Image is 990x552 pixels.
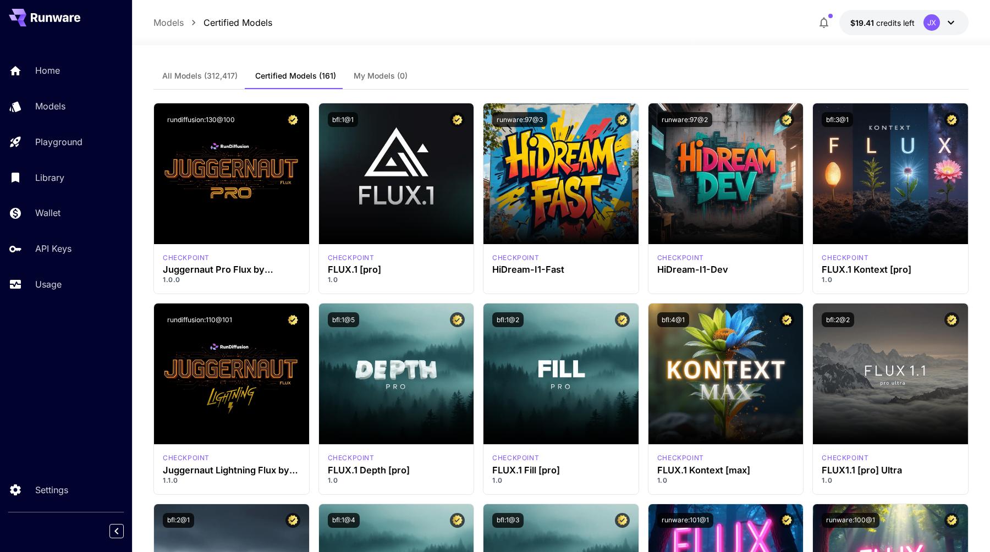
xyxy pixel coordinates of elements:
p: Settings [35,483,68,496]
p: 1.0 [822,275,959,285]
p: 1.0 [492,476,630,485]
div: HiDream Dev [657,253,704,263]
a: Certified Models [204,16,272,29]
button: bfl:1@2 [492,312,524,327]
button: rundiffusion:130@100 [163,112,239,127]
button: Certified Model – Vetted for best performance and includes a commercial license. [450,112,465,127]
button: bfl:1@3 [492,513,524,528]
button: bfl:1@5 [328,312,359,327]
button: Collapse sidebar [109,524,124,538]
div: JX [923,14,940,31]
button: Certified Model – Vetted for best performance and includes a commercial license. [779,513,794,528]
h3: HiDream-I1-Dev [657,264,795,275]
button: Certified Model – Vetted for best performance and includes a commercial license. [285,112,300,127]
h3: Juggernaut Lightning Flux by RunDiffusion [163,465,300,476]
button: Certified Model – Vetted for best performance and includes a commercial license. [779,112,794,127]
button: Certified Model – Vetted for best performance and includes a commercial license. [615,513,630,528]
p: Playground [35,135,82,148]
p: 1.0.0 [163,275,300,285]
button: runware:97@3 [492,112,547,127]
p: API Keys [35,242,71,255]
span: My Models (0) [354,71,408,81]
p: checkpoint [657,453,704,463]
p: Library [35,171,64,184]
p: checkpoint [328,253,375,263]
p: 1.1.0 [163,476,300,485]
button: Certified Model – Vetted for best performance and includes a commercial license. [615,312,630,327]
nav: breadcrumb [153,16,272,29]
p: checkpoint [492,253,539,263]
h3: FLUX.1 Depth [pro] [328,465,465,476]
button: bfl:2@1 [163,513,194,528]
button: Certified Model – Vetted for best performance and includes a commercial license. [944,312,959,327]
button: rundiffusion:110@101 [163,312,237,327]
div: Collapse sidebar [118,521,132,541]
div: FLUX.1 Kontext [max] [657,453,704,463]
h3: HiDream-I1-Fast [492,264,630,275]
div: FLUX.1 Kontext [pro] [822,253,868,263]
p: 1.0 [328,275,465,285]
div: fluxpro [328,453,375,463]
p: 1.0 [822,476,959,485]
button: Certified Model – Vetted for best performance and includes a commercial license. [944,513,959,528]
h3: Juggernaut Pro Flux by RunDiffusion [163,264,300,275]
p: Usage [35,278,62,291]
div: $19.40764 [850,17,915,29]
button: Certified Model – Vetted for best performance and includes a commercial license. [285,312,300,327]
p: checkpoint [163,253,210,263]
button: Certified Model – Vetted for best performance and includes a commercial license. [285,513,300,528]
button: bfl:3@1 [822,112,853,127]
p: Models [35,100,65,113]
button: Certified Model – Vetted for best performance and includes a commercial license. [944,112,959,127]
h3: FLUX.1 Kontext [max] [657,465,795,476]
div: HiDream Fast [492,253,539,263]
button: Certified Model – Vetted for best performance and includes a commercial license. [615,112,630,127]
p: checkpoint [163,453,210,463]
span: All Models (312,417) [162,71,238,81]
div: FLUX.1 D [163,453,210,463]
div: FLUX.1 D [163,253,210,263]
button: runware:101@1 [657,513,713,528]
p: checkpoint [657,253,704,263]
button: bfl:4@1 [657,312,689,327]
h3: FLUX.1 [pro] [328,264,465,275]
button: Certified Model – Vetted for best performance and includes a commercial license. [779,312,794,327]
button: bfl:2@2 [822,312,854,327]
span: credits left [876,18,915,27]
p: Home [35,64,60,77]
a: Models [153,16,184,29]
h3: FLUX1.1 [pro] Ultra [822,465,959,476]
button: Certified Model – Vetted for best performance and includes a commercial license. [450,312,465,327]
div: fluxpro [328,253,375,263]
div: fluxpro [492,453,539,463]
span: $19.41 [850,18,876,27]
button: runware:100@1 [822,513,879,528]
p: 1.0 [328,476,465,485]
div: fluxultra [822,453,868,463]
p: Wallet [35,206,61,219]
p: 1.0 [657,476,795,485]
p: checkpoint [492,453,539,463]
button: Certified Model – Vetted for best performance and includes a commercial license. [450,513,465,528]
button: bfl:1@1 [328,112,358,127]
p: checkpoint [822,453,868,463]
p: checkpoint [822,253,868,263]
p: checkpoint [328,453,375,463]
button: $19.40764JX [839,10,969,35]
h3: FLUX.1 Fill [pro] [492,465,630,476]
button: runware:97@2 [657,112,712,127]
h3: FLUX.1 Kontext [pro] [822,264,959,275]
span: Certified Models (161) [255,71,336,81]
